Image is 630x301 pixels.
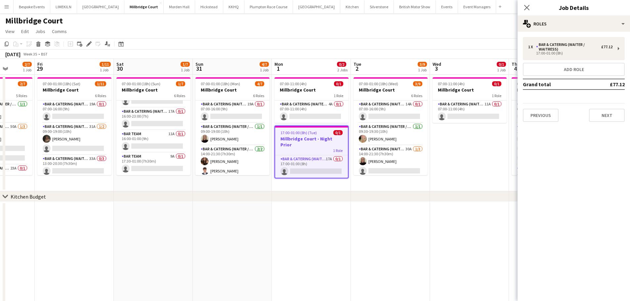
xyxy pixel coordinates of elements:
span: 07:00-01:00 (18h) (Sat) [43,81,80,86]
span: Jobs [35,28,45,34]
span: 07:00-01:00 (18h) (Wed) [359,81,398,86]
span: 07:00-01:00 (18h) (Mon) [201,81,240,86]
div: 1 Job [260,67,269,72]
button: Plumpton Race Course [244,0,293,13]
span: 1 [273,65,283,72]
span: 6 Roles [174,93,185,98]
button: Kitchen [340,0,364,13]
app-card-role: Bar & Catering (Waiter / waitress)19A0/107:00-16:00 (9h) [195,100,270,123]
span: 1/7 [176,81,185,86]
span: 07:00-11:00 (4h) [280,81,307,86]
span: 0/1 [497,62,506,67]
td: Grand total [523,79,589,90]
td: £77.12 [589,79,625,90]
h3: Millbridge Court - Night Prior [275,136,348,148]
span: 3/9 [413,81,422,86]
span: 31 [194,65,203,72]
div: 2 Jobs [337,67,348,72]
app-card-role: Bar & Catering (Waiter / waitress)20A0/215:00-22:30 (7h30m) [512,165,586,197]
span: 1/7 [181,62,190,67]
span: 6 Roles [253,93,264,98]
app-job-card: 09:00-01:00 (16h) (Fri)1/8Millbridge Court5 RolesBar & Catering (Waiter / waitress)24A0/109:00-17... [512,77,586,175]
button: Hickstead [195,0,223,13]
span: 3/9 [418,62,427,67]
app-card-role: Bar & Catering (Waiter / waitress)14A0/107:00-16:00 (9h) [354,100,428,123]
app-job-card: 07:00-11:00 (4h)0/1Millbridge Court1 RoleBar & Catering (Waiter / waitress)4A0/107:00-11:00 (4h) [274,77,349,123]
app-card-role: Bar & Catering (Waiter / waitress)11A0/107:00-11:00 (4h) [433,100,507,123]
app-card-role: Bar & Catering (Waiter / waitress)17A0/116:00-23:00 (7h) [116,108,190,130]
h3: Job Details [518,3,630,12]
div: 1 Job [23,67,31,72]
app-card-role: Bar & Catering (Waiter / waitress)2/214:00-21:30 (7h30m)[PERSON_NAME][PERSON_NAME] [195,145,270,177]
app-card-role: Bar & Catering (Waiter / waitress)17A0/117:00-01:00 (8h) [275,155,348,178]
span: 1 Role [492,93,501,98]
span: 30 [115,65,124,72]
app-job-card: 07:00-01:00 (18h) (Sat)1/11Millbridge Court6 RolesBar & Catering (Waiter / waitress)19A0/107:00-1... [37,77,111,175]
span: Edit [21,28,29,34]
span: 2/7 [18,81,27,86]
span: Mon [274,61,283,67]
h3: Millbridge Court [116,87,190,93]
h3: Millbridge Court [512,87,586,93]
span: 1/11 [100,62,111,67]
span: Wed [433,61,441,67]
h1: Millbridge Court [5,16,63,26]
app-job-card: 17:00-01:00 (8h) (Tue)0/1Millbridge Court - Night Prior1 RoleBar & Catering (Waiter / waitress)17... [274,126,349,178]
span: 09:00-01:00 (16h) (Fri) [517,81,553,86]
span: 2/7 [22,62,32,67]
div: 1 Job [497,67,506,72]
span: 1 Role [334,93,343,98]
div: [DATE] [5,51,21,57]
button: Next [589,109,625,122]
span: 0/1 [334,81,343,86]
span: 3 [432,65,441,72]
span: Tue [354,61,361,67]
app-job-card: 07:00-01:00 (18h) (Mon)4/7Millbridge Court6 RolesBar & Catering (Waiter / waitress)19A0/107:00-16... [195,77,270,175]
div: 1 Job [418,67,427,72]
span: 0/2 [337,62,346,67]
span: Week 35 [22,52,38,56]
app-card-role: Bar & Catering (Waiter / waitress)30A1/314:00-21:30 (7h30m)[PERSON_NAME] [354,145,428,187]
div: Bar & Catering (Waiter / waitress) [536,42,601,52]
span: 0/1 [333,130,343,135]
app-job-card: 07:00-01:00 (18h) (Sun)1/7Millbridge Court6 RolesBar & Catering (Waiter / waitress)30A0/214:00-21... [116,77,190,175]
span: Sun [195,61,203,67]
span: 2 [353,65,361,72]
app-card-role: Bar & Catering (Waiter / waitress)4A0/107:00-11:00 (4h) [274,100,349,123]
span: 1 Role [333,148,343,153]
span: Thu [512,61,520,67]
span: 0/1 [492,81,501,86]
span: View [5,28,15,34]
div: Roles [518,16,630,32]
app-card-role: Bar & Catering (Waiter / waitress)1/109:30-19:30 (10h)[PERSON_NAME] [354,123,428,145]
button: Events [436,0,458,13]
span: 4/7 [260,62,269,67]
span: 6 Roles [411,93,422,98]
a: View [3,27,17,36]
h3: Millbridge Court [195,87,270,93]
div: 1 Job [181,67,189,72]
button: Add role [523,63,625,76]
span: 17:00-01:00 (8h) (Tue) [280,130,317,135]
app-card-role: Bar Team9A0/117:30-01:00 (7h30m) [116,153,190,175]
div: 07:00-01:00 (18h) (Wed)3/9Millbridge Court6 RolesBar & Catering (Waiter / waitress)14A0/107:00-16... [354,77,428,175]
a: Comms [49,27,69,36]
button: Silverstone [364,0,394,13]
div: BST [41,52,48,56]
app-card-role: Bar & Catering (Waiter / waitress)1/109:00-19:00 (10h)[PERSON_NAME] [195,123,270,145]
button: British Motor Show [394,0,436,13]
h3: Millbridge Court [274,87,349,93]
span: 29 [36,65,43,72]
span: Comms [52,28,67,34]
app-card-role: Bar Team11A0/116:00-01:00 (9h) [116,130,190,153]
div: 07:00-11:00 (4h)0/1Millbridge Court1 RoleBar & Catering (Waiter / waitress)11A0/107:00-11:00 (4h) [433,77,507,123]
span: 4 [511,65,520,72]
span: 1/11 [95,81,106,86]
app-card-role: Bar & Catering (Waiter / waitress)31A1/209:00-19:00 (10h)[PERSON_NAME] [37,123,111,155]
div: 1 Job [100,67,110,72]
